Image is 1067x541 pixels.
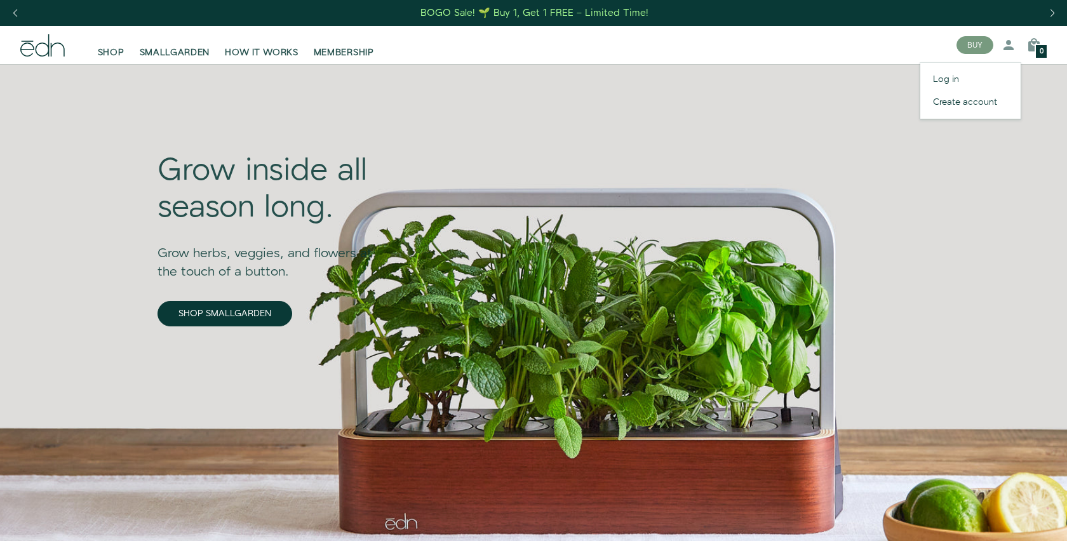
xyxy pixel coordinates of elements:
[1040,48,1044,55] span: 0
[158,227,391,281] div: Grow herbs, veggies, and flowers at the touch of a button.
[158,301,292,326] a: SHOP SMALLGARDEN
[420,6,648,20] div: BOGO Sale! 🌱 Buy 1, Get 1 FREE – Limited Time!
[98,46,124,59] span: SHOP
[920,91,1021,114] a: Create account
[90,31,132,59] a: SHOP
[225,46,298,59] span: HOW IT WORKS
[132,31,218,59] a: SMALLGARDEN
[968,503,1054,535] iframe: Opens a widget where you can find more information
[920,68,1021,91] a: Log in
[314,46,374,59] span: MEMBERSHIP
[956,36,993,54] button: BUY
[217,31,305,59] a: HOW IT WORKS
[158,153,391,226] div: Grow inside all season long.
[140,46,210,59] span: SMALLGARDEN
[420,3,650,23] a: BOGO Sale! 🌱 Buy 1, Get 1 FREE – Limited Time!
[306,31,382,59] a: MEMBERSHIP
